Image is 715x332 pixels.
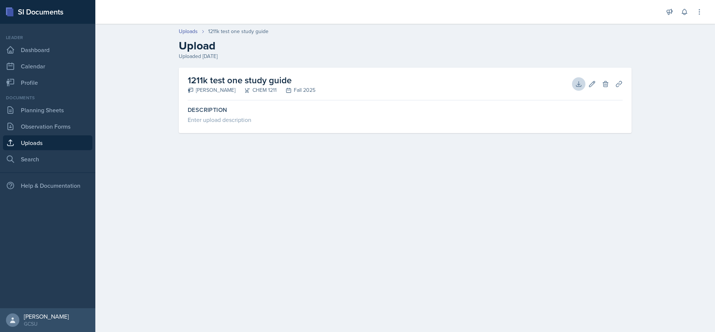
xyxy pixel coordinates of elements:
[3,94,92,101] div: Documents
[3,135,92,150] a: Uploads
[179,52,632,60] div: Uploaded [DATE]
[235,86,277,94] div: CHEM 1211
[179,39,632,52] h2: Upload
[24,320,69,328] div: GCSU
[188,74,315,87] h2: 1211k test one study guide
[208,28,268,35] div: 1211k test one study guide
[188,86,235,94] div: [PERSON_NAME]
[24,313,69,320] div: [PERSON_NAME]
[277,86,315,94] div: Fall 2025
[3,75,92,90] a: Profile
[179,28,198,35] a: Uploads
[3,34,92,41] div: Leader
[3,59,92,74] a: Calendar
[3,152,92,167] a: Search
[188,106,623,114] label: Description
[188,115,623,124] div: Enter upload description
[3,103,92,117] a: Planning Sheets
[3,119,92,134] a: Observation Forms
[3,178,92,193] div: Help & Documentation
[3,42,92,57] a: Dashboard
